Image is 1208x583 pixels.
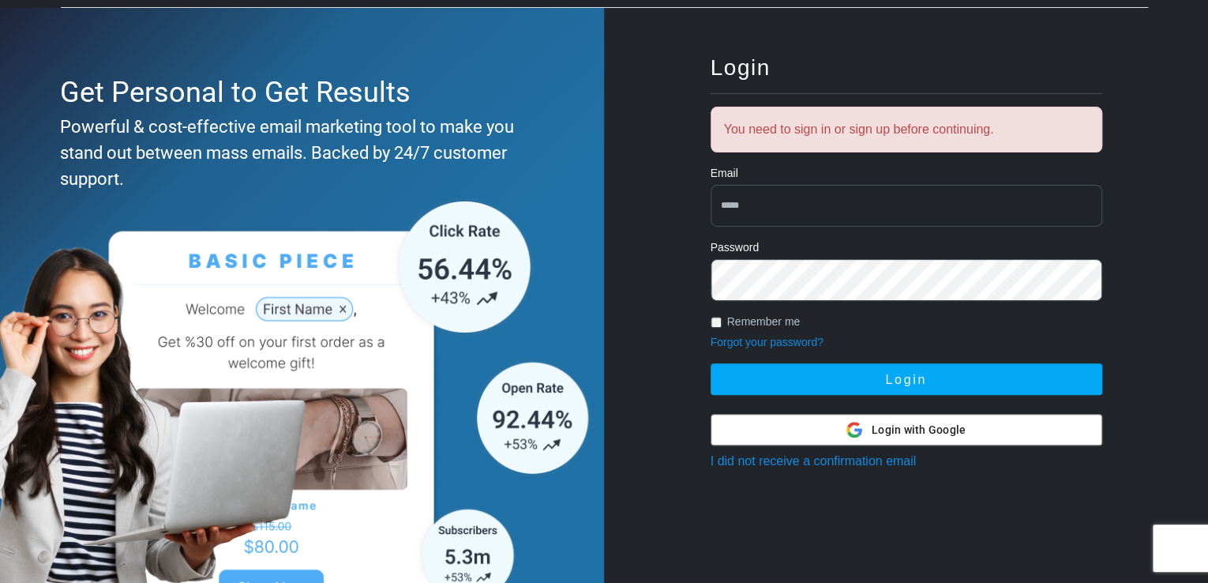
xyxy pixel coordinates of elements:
[711,336,823,348] a: Forgot your password?
[711,165,738,182] label: Email
[60,114,537,192] div: Powerful & cost-effective email marketing tool to make you stand out between mass emails. Backed ...
[711,107,1102,152] div: You need to sign in or sign up before continuing.
[872,422,966,438] span: Login with Google
[711,363,1102,395] button: Login
[711,239,759,256] label: Password
[727,314,801,330] label: Remember me
[711,55,771,80] span: Login
[711,414,1102,446] button: Login with Google
[60,71,537,114] div: Get Personal to Get Results
[711,454,917,468] a: I did not receive a confirmation email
